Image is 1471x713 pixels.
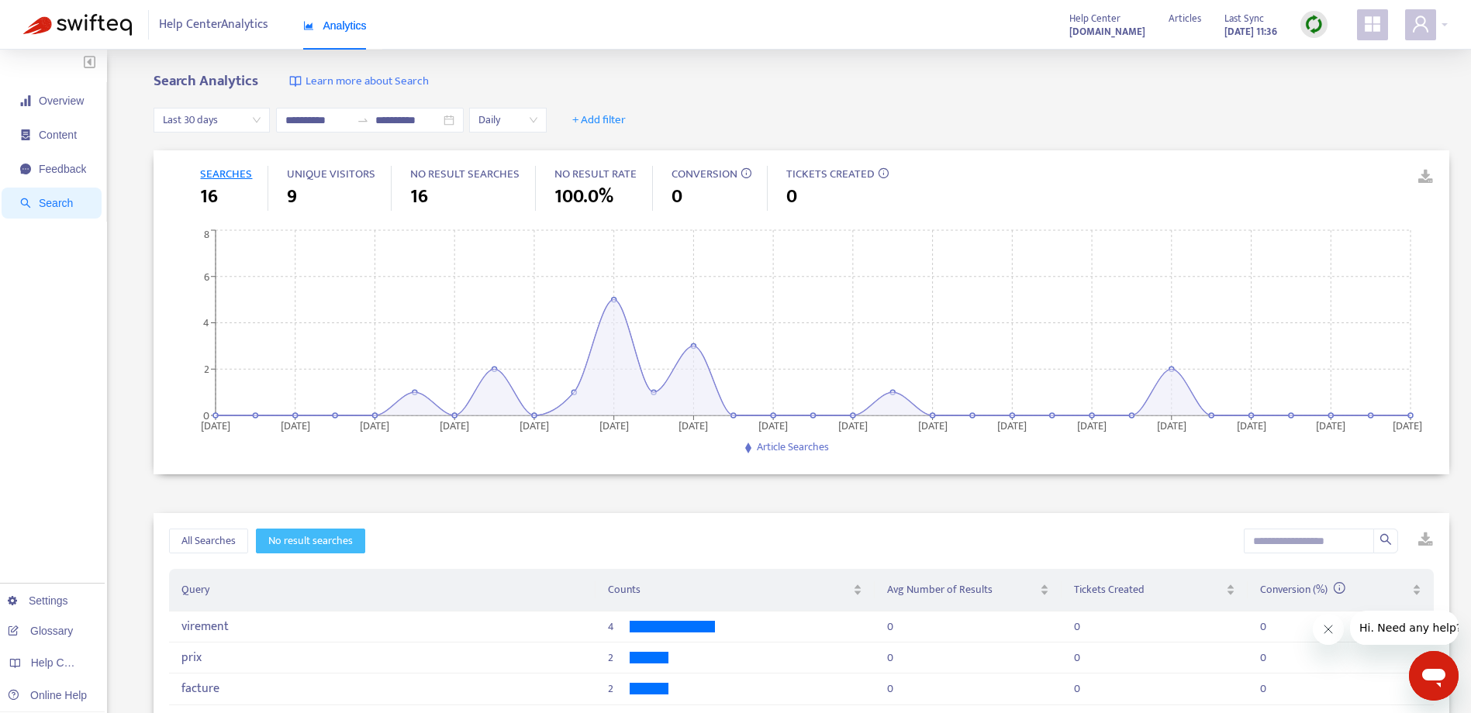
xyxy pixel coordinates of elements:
span: Learn more about Search [306,73,429,91]
tspan: [DATE] [998,417,1027,435]
span: 0 [672,183,682,211]
span: 0 [786,183,797,211]
tspan: [DATE] [520,417,549,435]
span: Search [39,197,73,209]
tspan: [DATE] [281,417,310,435]
button: No result searches [256,529,365,553]
span: search [20,198,31,208]
tspan: [DATE] [361,417,390,435]
tspan: 8 [204,226,209,243]
iframe: Bouton de lancement de la fenêtre de messagerie [1409,651,1459,701]
span: 16 [410,183,428,211]
span: UNIQUE VISITORS [287,164,375,184]
tspan: [DATE] [1237,417,1266,435]
tspan: [DATE] [599,417,629,435]
div: 0 [1074,626,1080,627]
span: Article Searches [757,438,829,456]
span: container [20,129,31,140]
span: swap-right [357,114,369,126]
a: Learn more about Search [289,73,429,91]
span: 9 [287,183,297,211]
tspan: [DATE] [759,417,789,435]
span: Conversion (%) [1260,580,1345,598]
span: CONVERSION [672,164,737,184]
span: Hi. Need any help? [9,11,112,23]
tspan: [DATE] [201,417,230,435]
div: 0 [887,657,893,658]
span: All Searches [181,532,236,549]
img: Swifteq [23,14,132,36]
a: Glossary [8,625,73,637]
span: user [1411,15,1430,33]
tspan: 4 [203,314,209,332]
tspan: 0 [203,407,209,425]
span: Avg Number of Results [887,581,1036,598]
span: Articles [1169,10,1201,27]
tspan: [DATE] [1078,417,1107,435]
button: All Searches [169,529,248,553]
div: 0 [887,688,893,689]
span: Last Sync [1224,10,1264,27]
span: Help Center Analytics [159,10,268,40]
th: Counts [596,569,875,611]
span: Analytics [303,19,367,32]
span: 2 [608,688,623,689]
iframe: Fermer le message [1313,614,1344,645]
tspan: [DATE] [1393,417,1423,435]
tspan: [DATE] [679,417,709,435]
span: 16 [200,183,218,211]
span: Overview [39,95,84,107]
tspan: [DATE] [918,417,948,435]
img: sync.dc5367851b00ba804db3.png [1304,15,1324,34]
span: signal [20,95,31,106]
button: + Add filter [561,108,637,133]
span: Help Centers [31,656,95,669]
tspan: 2 [204,360,209,378]
span: to [357,114,369,126]
tspan: [DATE] [1317,417,1346,435]
b: Search Analytics [154,69,258,93]
span: NO RESULT SEARCHES [410,164,520,184]
div: 0 [1074,688,1080,689]
span: 4 [608,626,623,627]
span: Tickets Created [1074,581,1223,598]
span: Last 30 days [163,108,261,132]
a: Online Help [8,689,87,701]
div: 0 [1074,657,1080,658]
span: SEARCHES [200,164,252,184]
a: [DOMAIN_NAME] [1069,22,1145,40]
tspan: [DATE] [440,417,470,435]
span: TICKETS CREATED [786,164,875,184]
span: No result searches [268,532,353,549]
span: Help Center [1069,10,1121,27]
strong: [DATE] 11:36 [1224,23,1277,40]
tspan: 6 [204,268,209,286]
span: area-chart [303,20,314,31]
div: 0 [887,626,893,627]
div: 0 [1260,657,1266,658]
a: Settings [8,594,68,607]
span: Content [39,129,77,141]
span: Daily [478,108,537,132]
iframe: Message de la compagnie [1350,611,1459,645]
tspan: [DATE] [1157,417,1186,435]
span: search [1379,533,1392,546]
strong: [DOMAIN_NAME] [1069,23,1145,40]
span: appstore [1363,15,1382,33]
div: prix [181,650,515,665]
span: Counts [608,581,851,598]
span: Feedback [39,163,86,175]
div: facture [181,681,515,696]
span: 100.0% [554,183,613,211]
th: Avg Number of Results [875,569,1061,611]
th: Tickets Created [1062,569,1248,611]
span: + Add filter [572,111,626,129]
tspan: [DATE] [838,417,868,435]
div: 0 [1260,688,1266,689]
span: NO RESULT RATE [554,164,637,184]
span: message [20,164,31,174]
img: image-link [289,75,302,88]
span: 2 [608,657,623,658]
div: virement [181,619,515,634]
div: 0 [1260,626,1266,627]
